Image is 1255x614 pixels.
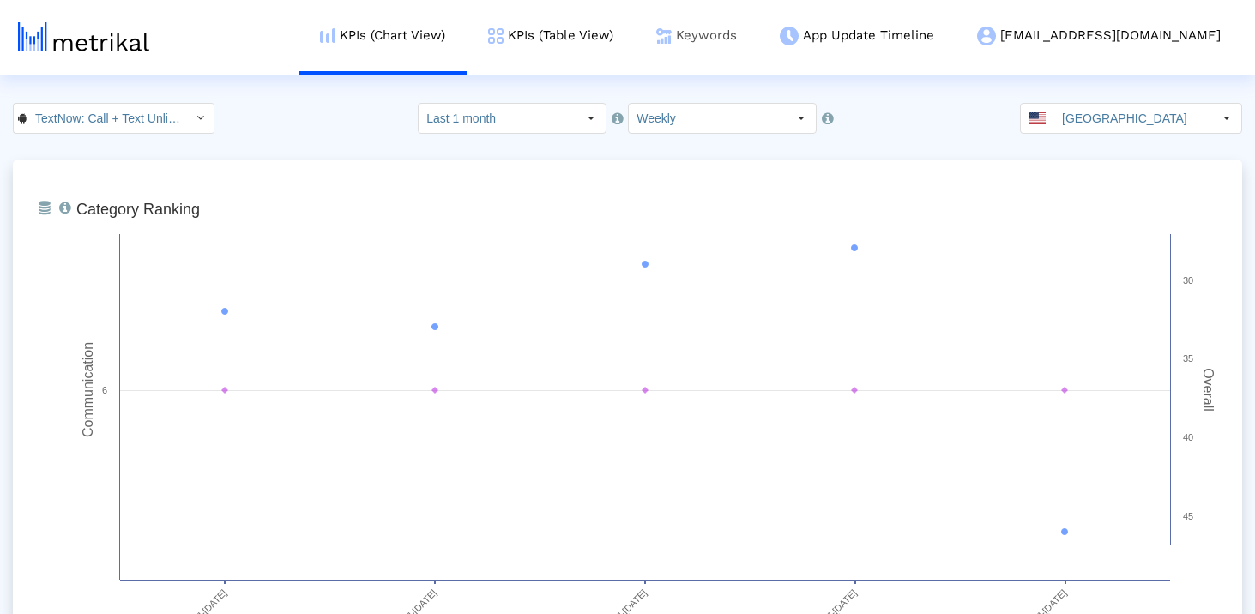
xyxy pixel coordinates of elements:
img: kpi-chart-menu-icon.png [320,28,335,43]
div: Select [787,104,816,133]
div: Select [185,104,214,133]
img: keywords.png [656,28,672,44]
img: my-account-menu-icon.png [977,27,996,45]
div: Select [576,104,606,133]
text: 40 [1183,432,1193,442]
tspan: Category Ranking [76,201,200,218]
text: 30 [1183,275,1193,286]
text: 6 [102,385,107,395]
div: Select [1212,104,1241,133]
img: kpi-table-menu-icon.png [488,28,504,44]
img: app-update-menu-icon.png [780,27,799,45]
text: 45 [1183,511,1193,521]
tspan: Communication [81,342,95,437]
img: metrical-logo-light.png [18,22,149,51]
tspan: Overall [1201,368,1216,412]
text: 35 [1183,353,1193,364]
